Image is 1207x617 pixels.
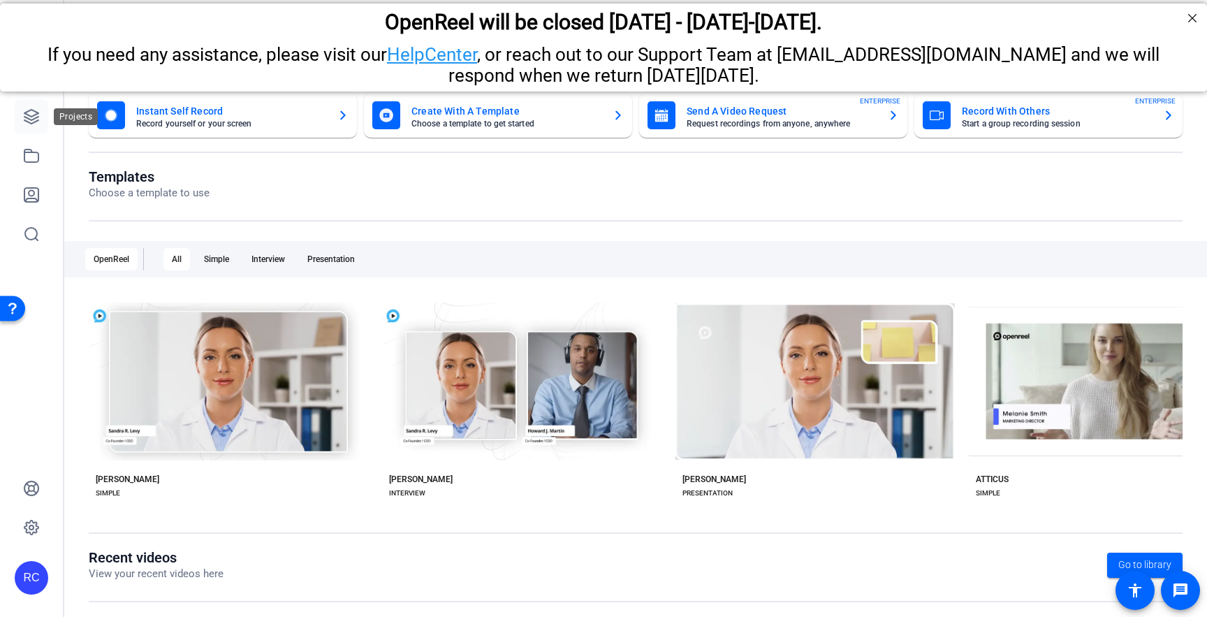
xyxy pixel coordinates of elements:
mat-card-subtitle: Request recordings from anyone, anywhere [687,119,877,128]
mat-icon: play_arrow [758,388,775,405]
a: Go to library [1107,553,1183,578]
mat-card-title: Create With A Template [411,103,601,119]
span: Start with [PERSON_NAME] [481,352,583,361]
button: Send A Video RequestRequest recordings from anyone, anywhereENTERPRISE [639,93,907,138]
p: Choose a template to use [89,185,210,201]
div: Projects [54,108,98,125]
div: Simple [196,248,237,270]
mat-card-title: Instant Self Record [136,103,326,119]
mat-icon: play_arrow [171,388,188,405]
div: RC [15,561,48,595]
div: [PERSON_NAME] [96,474,159,485]
mat-icon: check_circle [461,348,478,365]
span: If you need any assistance, please visit our , or reach out to our Support Team at [EMAIL_ADDRESS... [47,41,1160,82]
div: Presentation [299,248,363,270]
span: ENTERPRISE [1135,96,1176,106]
div: [PERSON_NAME] [682,474,746,485]
div: OpenReel will be closed [DATE] - [DATE]-[DATE]. [17,6,1190,31]
a: HelpCenter [387,41,477,61]
span: Go to library [1118,558,1171,572]
mat-icon: play_arrow [464,388,481,405]
span: Start with [PERSON_NAME] [774,352,876,361]
span: Preview [PERSON_NAME] [191,392,286,400]
span: Preview [PERSON_NAME] [777,392,872,400]
span: Preview [PERSON_NAME] [484,392,579,400]
h1: Recent videos [89,549,224,566]
mat-icon: check_circle [754,348,771,365]
div: OpenReel [85,248,138,270]
span: Preview Atticus [1090,392,1148,400]
mat-icon: play_arrow [1070,388,1087,405]
span: ENTERPRISE [860,96,900,106]
mat-card-subtitle: Record yourself or your screen [136,119,326,128]
div: ATTICUS [976,474,1009,485]
div: All [163,248,190,270]
span: Start with [PERSON_NAME] [1067,352,1169,361]
p: View your recent videos here [89,566,224,582]
div: [PERSON_NAME] [389,474,453,485]
button: Record With OthersStart a group recording sessionENTERPRISE [914,93,1183,138]
div: SIMPLE [96,488,120,499]
mat-card-subtitle: Choose a template to get started [411,119,601,128]
span: Start with [PERSON_NAME] [187,352,289,361]
mat-card-title: Record With Others [962,103,1152,119]
h1: Templates [89,168,210,185]
div: PRESENTATION [682,488,733,499]
div: SIMPLE [976,488,1000,499]
button: Create With A TemplateChoose a template to get started [364,93,632,138]
mat-card-subtitle: Start a group recording session [962,119,1152,128]
mat-card-title: Send A Video Request [687,103,877,119]
div: INTERVIEW [389,488,425,499]
mat-icon: accessibility [1127,582,1143,599]
button: Instant Self RecordRecord yourself or your screen [89,93,357,138]
div: Interview [243,248,293,270]
mat-icon: message [1172,582,1189,599]
mat-icon: check_circle [168,348,184,365]
mat-icon: check_circle [1048,348,1065,365]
